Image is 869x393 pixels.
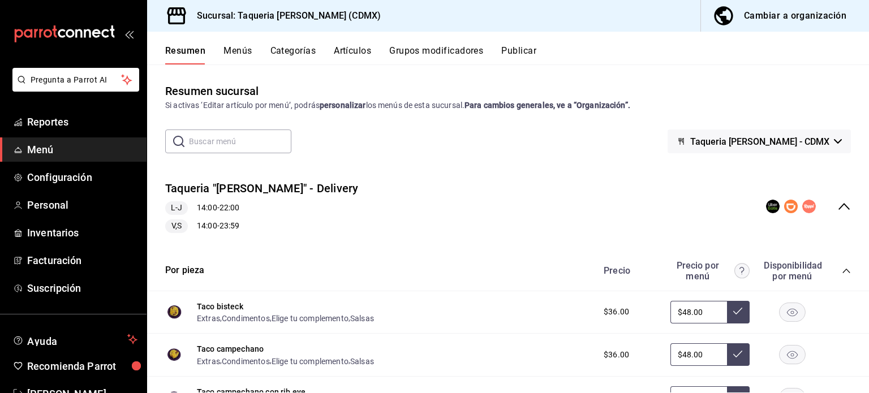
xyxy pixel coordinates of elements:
input: Sin ajuste [670,343,727,366]
strong: personalizar [320,101,366,110]
span: Configuración [27,170,137,185]
span: Recomienda Parrot [27,359,137,374]
button: Elige tu complemento [272,313,349,324]
img: Preview [165,303,183,321]
span: $36.00 [604,349,629,361]
button: Taqueria [PERSON_NAME] - CDMX [668,129,851,153]
span: Ayuda [27,332,123,346]
strong: Para cambios generales, ve a “Organización”. [464,101,630,110]
span: Taqueria [PERSON_NAME] - CDMX [690,136,829,147]
button: collapse-category-row [842,266,851,275]
span: Menú [27,142,137,157]
button: Grupos modificadores [389,45,483,64]
span: Pregunta a Parrot AI [31,74,122,86]
div: 14:00 - 22:00 [165,201,359,215]
span: Reportes [27,114,137,129]
div: , , , [197,355,374,366]
div: Disponibilidad por menú [764,260,820,282]
button: Condimentos [222,356,270,367]
a: Pregunta a Parrot AI [8,82,139,94]
input: Buscar menú [189,130,291,153]
button: Taco campechano [197,343,264,355]
span: L-J [166,202,187,214]
span: Facturación [27,253,137,268]
div: Cambiar a organización [744,8,846,24]
div: navigation tabs [165,45,869,64]
button: Pregunta a Parrot AI [12,68,139,92]
h3: Sucursal: Taqueria [PERSON_NAME] (CDMX) [188,9,381,23]
button: Extras [197,313,220,324]
button: Resumen [165,45,205,64]
button: open_drawer_menu [124,29,134,38]
button: Extras [197,356,220,367]
div: Precio [592,265,665,276]
button: Categorías [270,45,316,64]
button: Artículos [334,45,371,64]
button: Publicar [501,45,536,64]
div: Si activas ‘Editar artículo por menú’, podrás los menús de esta sucursal. [165,100,851,111]
div: 14:00 - 23:59 [165,219,359,233]
div: , , , [197,312,374,324]
img: Preview [165,346,183,364]
button: Condimentos [222,313,270,324]
span: Personal [27,197,137,213]
span: V,S [167,220,186,232]
span: Suscripción [27,280,137,296]
button: Salsas [350,356,374,367]
span: $36.00 [604,306,629,318]
div: Precio por menú [670,260,750,282]
button: Por pieza [165,264,205,277]
input: Sin ajuste [670,301,727,323]
button: Elige tu complemento [272,356,349,367]
button: Menús [223,45,252,64]
button: Taco bisteck [197,301,243,312]
div: collapse-menu-row [147,171,869,242]
button: Taqueria "[PERSON_NAME]" - Delivery [165,180,359,197]
span: Inventarios [27,225,137,240]
button: Salsas [350,313,374,324]
div: Resumen sucursal [165,83,259,100]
